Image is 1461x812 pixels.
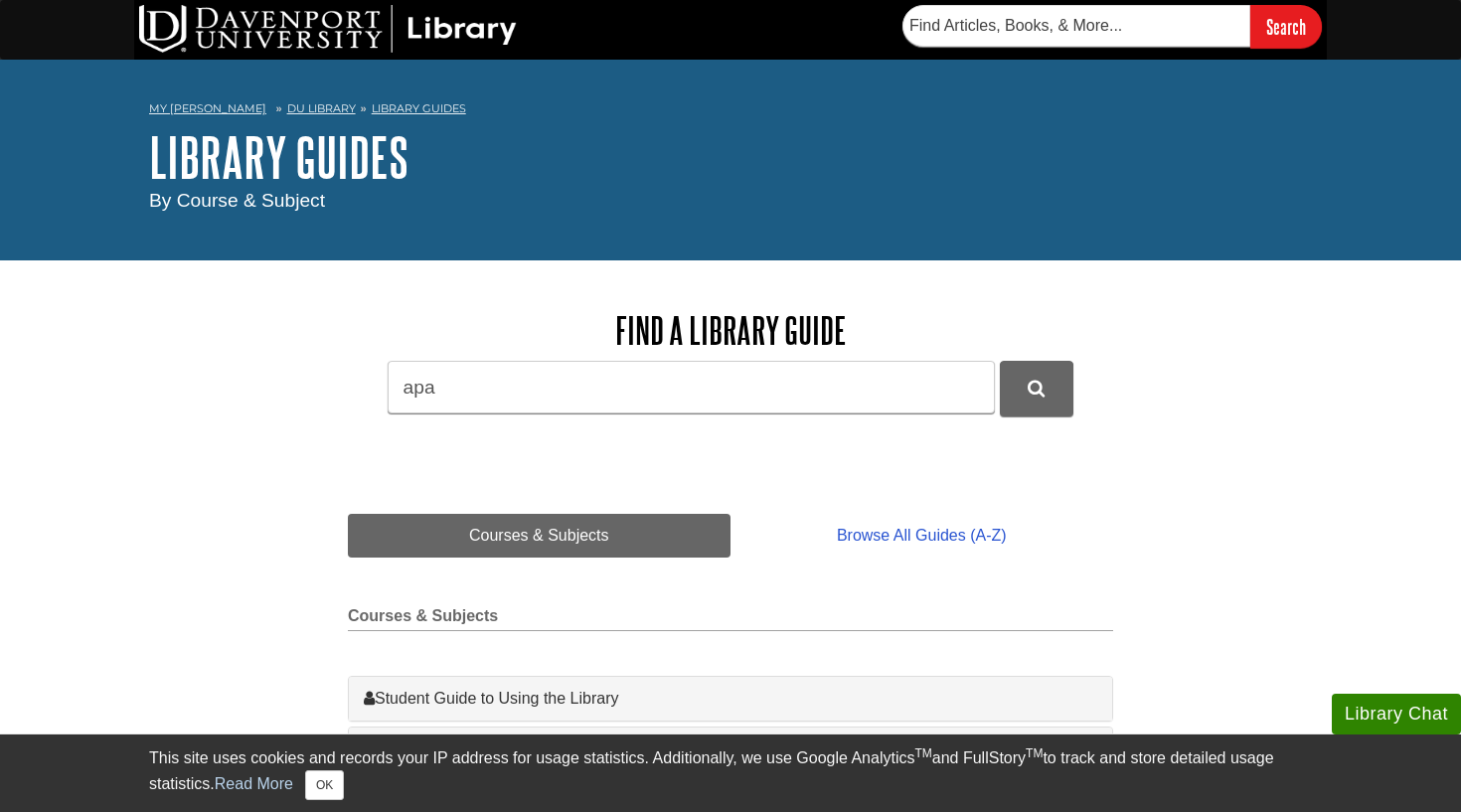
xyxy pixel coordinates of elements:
[902,5,1322,48] form: Searches DU Library's articles, books, and more
[305,770,344,800] button: Close
[1000,361,1073,415] button: DU Library Guides Search
[149,95,1312,127] nav: breadcrumb
[348,310,1113,351] h2: Find a Library Guide
[364,687,1097,711] a: Student Guide to Using the Library
[149,100,266,117] a: My [PERSON_NAME]
[1028,380,1045,398] i: Search Library Guides
[287,101,356,115] a: DU Library
[149,127,1312,187] h1: Library Guides
[902,5,1250,47] input: Find Articles, Books, & More...
[1332,694,1461,734] button: Library Chat
[139,5,517,53] img: DU Library
[348,607,1113,631] h2: Courses & Subjects
[149,187,1312,216] div: By Course & Subject
[348,514,730,558] a: Courses & Subjects
[1250,5,1322,48] input: Search
[1026,746,1043,760] sup: TM
[372,101,466,115] a: Library Guides
[388,361,995,413] input: Search by Course or Subject...
[914,746,931,760] sup: TM
[215,775,293,792] a: Read More
[149,746,1312,800] div: This site uses cookies and records your IP address for usage statistics. Additionally, we use Goo...
[730,514,1113,558] a: Browse All Guides (A-Z)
